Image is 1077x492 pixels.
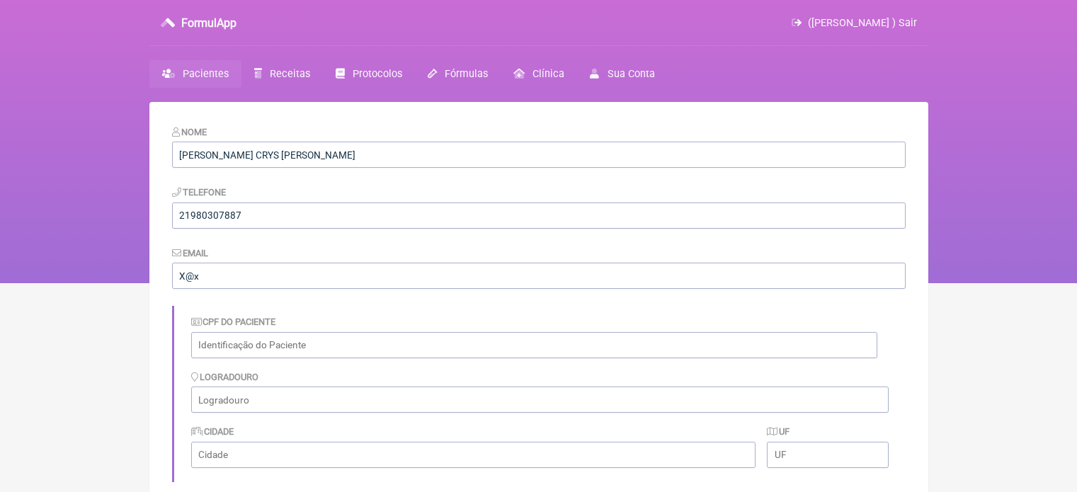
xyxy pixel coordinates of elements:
input: paciente@email.com [172,263,906,289]
a: Sua Conta [577,60,667,88]
span: ([PERSON_NAME] ) Sair [808,17,917,29]
h3: FormulApp [181,16,237,30]
label: Logradouro [191,372,259,382]
input: Nome do Paciente [172,142,906,168]
span: Pacientes [183,68,229,80]
label: CPF do Paciente [191,316,276,327]
span: Receitas [270,68,310,80]
a: Protocolos [323,60,415,88]
input: 21 9124 2137 [172,202,906,229]
input: UF [767,442,888,468]
input: Logradouro [191,387,889,413]
a: Pacientes [149,60,241,88]
a: ([PERSON_NAME] ) Sair [792,17,916,29]
input: Identificação do Paciente [191,332,877,358]
label: Email [172,248,209,258]
label: UF [767,426,790,437]
input: Cidade [191,442,756,468]
label: Telefone [172,187,227,198]
a: Receitas [241,60,323,88]
span: Clínica [532,68,564,80]
a: Fórmulas [415,60,501,88]
span: Fórmulas [445,68,488,80]
a: Clínica [501,60,577,88]
label: Cidade [191,426,234,437]
label: Nome [172,127,207,137]
span: Sua Conta [608,68,655,80]
span: Protocolos [353,68,402,80]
